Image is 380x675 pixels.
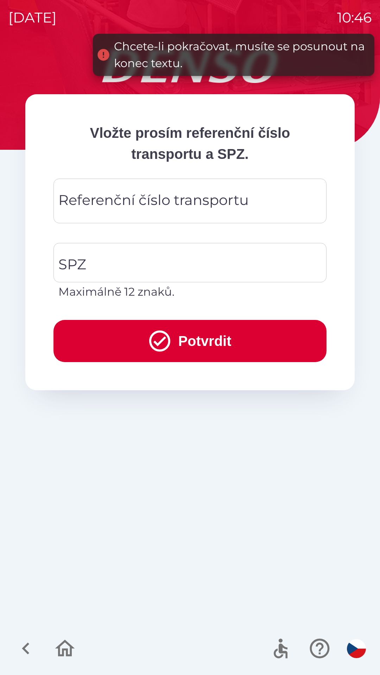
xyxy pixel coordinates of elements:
p: Vložte prosím referenční číslo transportu a SPZ. [53,122,327,165]
button: Potvrdit [53,320,327,362]
div: Chcete-li pokračovat, musíte se posunout na konec textu. [114,38,367,72]
p: 10:46 [337,7,372,28]
img: cs flag [347,639,366,658]
p: Maximálně 12 znaků. [58,283,322,300]
img: Logo [25,49,355,83]
p: [DATE] [8,7,57,28]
